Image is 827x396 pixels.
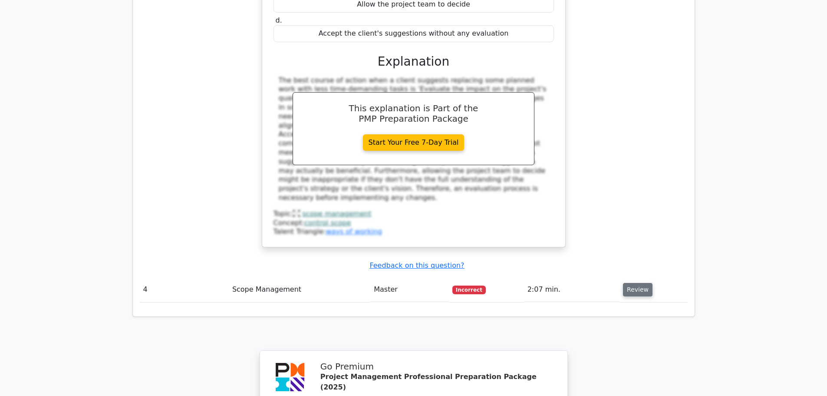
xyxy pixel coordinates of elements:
[302,210,371,218] a: scope management
[304,219,351,227] a: control scope
[273,25,554,42] div: Accept the client's suggestions without any evaluation
[229,277,370,302] td: Scope Management
[623,283,652,296] button: Review
[370,277,449,302] td: Master
[326,227,382,236] a: ways of working
[452,286,486,294] span: Incorrect
[273,219,554,228] div: Concept:
[279,76,549,203] div: The best course of action when a client suggests replacing some planned work with less time-deman...
[363,134,465,151] a: Start Your Free 7-Day Trial
[369,261,464,270] a: Feedback on this question?
[140,277,229,302] td: 4
[273,210,554,236] div: Talent Triangle:
[273,210,554,219] div: Topic:
[279,54,549,69] h3: Explanation
[524,277,619,302] td: 2:07 min.
[276,16,282,24] span: d.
